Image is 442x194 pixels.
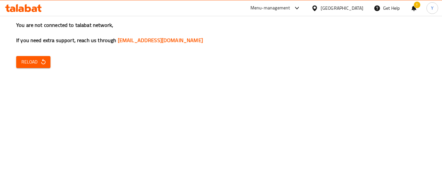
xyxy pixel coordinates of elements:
button: Reload [16,56,50,68]
span: Reload [21,58,45,66]
span: Y [431,5,434,12]
div: [GEOGRAPHIC_DATA] [321,5,363,12]
h3: You are not connected to talabat network, If you need extra support, reach us through [16,21,426,44]
div: Menu-management [250,4,290,12]
a: [EMAIL_ADDRESS][DOMAIN_NAME] [118,35,203,45]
